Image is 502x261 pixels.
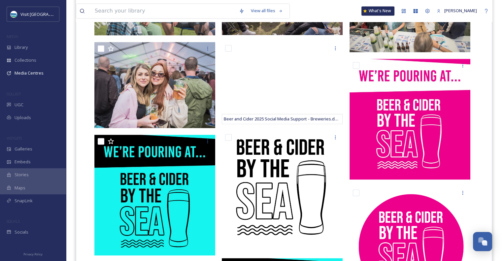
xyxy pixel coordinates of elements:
[248,4,286,17] a: View all files
[20,11,123,17] span: Visit [GEOGRAPHIC_DATA] and [GEOGRAPHIC_DATA]
[15,229,28,235] span: Socials
[15,114,31,121] span: Uploads
[15,146,32,152] span: Galleries
[361,6,394,16] a: What's New
[15,57,36,63] span: Collections
[11,11,17,17] img: Capture.JPG
[15,159,31,165] span: Embeds
[222,131,343,251] img: B&C Logo Black out 2025.png
[350,59,470,179] img: We're pouring at... pink new.jpg
[94,135,215,255] img: We're pouring at... blue new.jpg
[7,91,21,96] span: COLLECT
[23,250,43,258] a: Privacy Policy
[94,42,215,128] img: 171-VIT_3656.jpg
[15,102,23,108] span: UGC
[433,4,480,17] a: [PERSON_NAME]
[7,136,22,141] span: WIDGETS
[15,185,25,191] span: Maps
[23,252,43,256] span: Privacy Policy
[473,232,492,251] button: Open Chat
[7,34,18,39] span: MEDIA
[7,219,20,224] span: SOCIALS
[15,198,33,204] span: SnapLink
[91,4,236,18] input: Search your library
[222,42,343,124] iframe: msdoc-iframe
[444,8,477,14] span: [PERSON_NAME]
[15,44,28,50] span: Library
[15,172,29,178] span: Stories
[224,116,342,122] span: Beer and Cider 2025 Social Media Support - Breweries.docx
[15,70,44,76] span: Media Centres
